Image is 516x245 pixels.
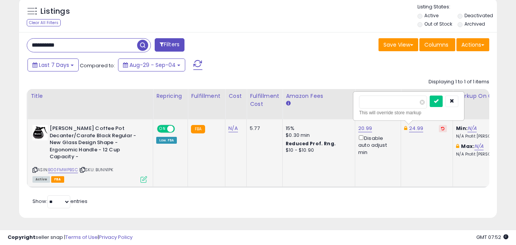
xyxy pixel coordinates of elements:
[156,92,184,100] div: Repricing
[409,125,423,132] a: 24.99
[48,167,78,173] a: B00FMWPBSC
[155,38,184,52] button: Filters
[99,234,133,241] a: Privacy Policy
[461,143,474,150] b: Max:
[118,58,185,71] button: Aug-29 - Sep-04
[156,137,177,144] div: Low. FBA
[476,234,508,241] span: 2025-09-12 07:52 GMT
[191,92,222,100] div: Fulfillment
[8,234,36,241] strong: Copyright
[456,38,489,51] button: Actions
[250,92,279,108] div: Fulfillment Cost
[129,61,176,69] span: Aug-29 - Sep-04
[286,147,349,154] div: $10 - $10.90
[424,21,452,27] label: Out of Stock
[79,167,113,173] span: | SKU: BUNN1PK
[474,143,484,150] a: N/A
[464,21,485,27] label: Archived
[286,100,290,107] small: Amazon Fees.
[27,58,79,71] button: Last 7 Days
[359,109,458,117] div: This will override store markup
[191,125,205,133] small: FBA
[286,140,336,147] b: Reduced Prof. Rng.
[31,92,150,100] div: Title
[39,61,69,69] span: Last 7 Days
[286,92,352,100] div: Amazon Fees
[32,176,50,183] span: All listings currently available for purchase on Amazon
[358,134,395,156] div: Disable auto adjust min
[50,125,142,162] b: [PERSON_NAME] Coffee Pot Decanter/Carafe Black Regular - New Glass Design Shape - Ergonomic Handl...
[8,234,133,241] div: seller snap | |
[158,126,167,132] span: ON
[286,132,349,139] div: $0.30 min
[286,125,349,132] div: 15%
[65,234,98,241] a: Terms of Use
[32,125,48,140] img: 41ec7WrbhSL._SL40_.jpg
[429,78,489,86] div: Displaying 1 to 1 of 1 items
[250,125,277,132] div: 5.77
[358,125,372,132] a: 20.99
[424,12,438,19] label: Active
[417,3,497,11] p: Listing States:
[228,92,243,100] div: Cost
[32,198,87,205] span: Show: entries
[379,38,418,51] button: Save View
[27,19,61,26] div: Clear All Filters
[32,125,147,182] div: ASIN:
[40,6,70,17] h5: Listings
[51,176,64,183] span: FBA
[228,125,238,132] a: N/A
[464,12,493,19] label: Deactivated
[424,41,448,49] span: Columns
[174,126,186,132] span: OFF
[456,125,467,132] b: Min:
[467,125,477,132] a: N/A
[80,62,115,69] span: Compared to:
[419,38,455,51] button: Columns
